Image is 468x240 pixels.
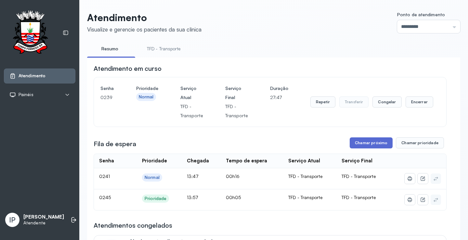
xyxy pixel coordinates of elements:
[99,158,114,164] div: Senha
[350,137,393,148] button: Chamar próximo
[187,158,209,164] div: Chegada
[145,196,166,201] div: Prioridade
[87,26,201,33] div: Visualize e gerencie os pacientes da sua clínica
[187,195,198,200] span: 13:57
[87,44,133,54] a: Resumo
[396,137,444,148] button: Chamar prioridade
[187,173,199,179] span: 13:47
[342,158,372,164] div: Serviço Final
[139,94,154,100] div: Normal
[23,220,64,226] p: Atendente
[99,173,110,179] span: 0241
[94,139,136,148] h3: Fila de espera
[226,173,240,179] span: 00h16
[7,10,54,56] img: Logotipo do estabelecimento
[100,93,114,102] p: 0239
[372,96,401,107] button: Congelar
[225,84,248,102] h4: Serviço Final
[288,195,331,200] div: TFD - Transporte
[180,102,203,120] p: TFD - Transporte
[145,175,160,180] div: Normal
[339,96,369,107] button: Transferir
[225,102,248,120] p: TFD - Transporte
[87,12,201,23] p: Atendimento
[140,44,187,54] a: TFD - Transporte
[226,158,267,164] div: Tempo de espera
[94,221,172,230] h3: Atendimentos congelados
[310,96,335,107] button: Repetir
[270,84,288,93] h4: Duração
[270,93,288,102] p: 27:47
[288,173,331,179] div: TFD - Transporte
[142,158,167,164] div: Prioridade
[9,73,70,79] a: Atendimento
[180,84,203,102] h4: Serviço Atual
[100,84,114,93] h4: Senha
[288,158,320,164] div: Serviço Atual
[226,195,241,200] span: 00h05
[19,92,33,97] span: Painéis
[406,96,433,107] button: Encerrar
[99,195,111,200] span: 0245
[23,214,64,220] p: [PERSON_NAME]
[94,64,162,73] h3: Atendimento em curso
[342,173,376,179] span: TFD - Transporte
[397,12,445,17] span: Ponto de atendimento
[342,195,376,200] span: TFD - Transporte
[136,84,158,93] h4: Prioridade
[19,73,45,79] span: Atendimento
